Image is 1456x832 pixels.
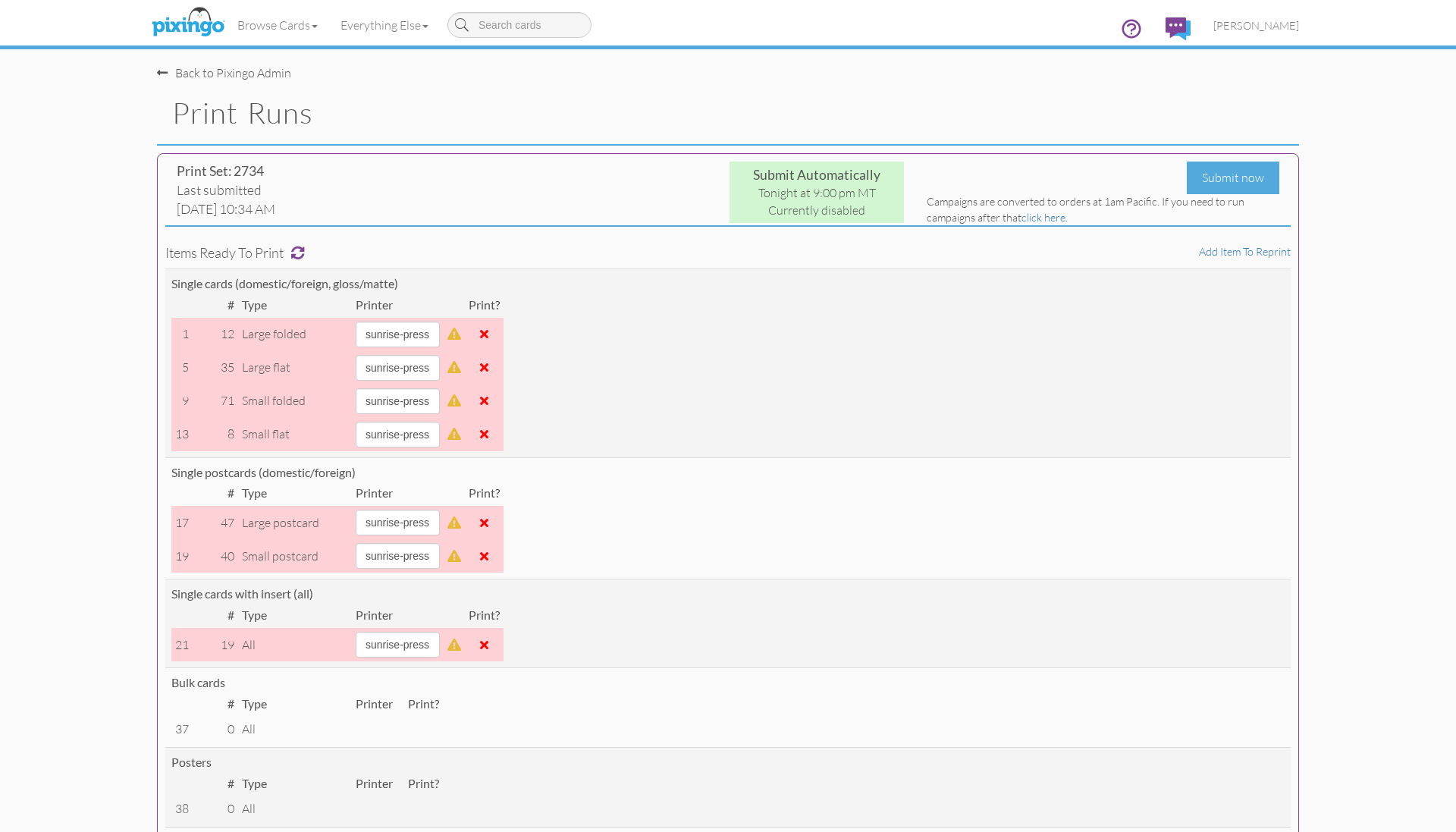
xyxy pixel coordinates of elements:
[238,418,352,451] td: small flat
[193,318,238,351] td: 12
[238,796,352,821] td: All
[1455,831,1456,832] iframe: Chat
[733,202,900,219] div: Currently disabled
[352,603,444,628] td: Printer
[171,586,1285,603] div: Single cards with insert (all)
[352,481,444,506] td: Printer
[193,603,238,628] td: #
[927,194,1279,225] div: Campaigns are converted to orders at 1am Pacific. If you need to run campaigns after that
[177,162,529,181] div: Print Set: 2734
[171,418,193,451] td: 13
[171,464,1285,482] div: Single postcards (domestic/foreign)
[171,385,193,418] td: 9
[172,97,1299,129] h1: Print Runs
[352,293,444,318] td: Printer
[238,293,352,318] td: Type
[465,603,504,628] td: Print?
[193,717,238,742] td: 0
[238,771,352,796] td: Type
[1202,6,1310,45] a: [PERSON_NAME]
[193,771,238,796] td: #
[404,692,443,717] td: Print?
[193,506,238,539] td: 47
[193,692,238,717] td: #
[238,692,352,717] td: Type
[1187,162,1279,194] div: Submit now
[157,64,291,82] div: Back to Pixingo Admin
[447,12,591,38] input: Search cards
[177,199,529,218] div: [DATE] 10:34 AM
[238,506,352,539] td: large postcard
[226,6,329,44] a: Browse Cards
[238,351,352,385] td: large flat
[148,4,228,42] img: pixingo logo
[171,754,1285,771] div: Posters
[193,351,238,385] td: 35
[171,674,1285,692] div: Bulk cards
[1213,19,1299,32] span: [PERSON_NAME]
[465,481,504,506] td: Print?
[171,506,193,539] td: 17
[352,692,397,717] td: Printer
[1166,17,1191,40] img: comments.svg
[238,603,352,628] td: Type
[238,717,352,742] td: All
[171,628,193,661] td: 21
[165,246,1291,261] h4: Items ready to print
[157,49,1299,82] nav-back: Pixingo Admin
[193,628,238,661] td: 19
[465,293,504,318] td: Print?
[171,717,193,742] td: 37
[1021,211,1068,224] a: click here.
[171,318,193,351] td: 1
[329,6,440,44] a: Everything Else
[1199,245,1291,258] a: Add item to reprint
[193,796,238,821] td: 0
[352,771,397,796] td: Printer
[238,318,352,351] td: large folded
[171,275,1285,293] div: Single cards (domestic/foreign, gloss/matte)
[193,481,238,506] td: #
[171,351,193,385] td: 5
[238,628,352,661] td: All
[733,165,900,184] div: Submit Automatically
[733,184,900,202] div: Tonight at 9:00 pm MT
[193,539,238,573] td: 40
[238,481,352,506] td: Type
[193,293,238,318] td: #
[238,385,352,418] td: small folded
[171,539,193,573] td: 19
[177,181,529,199] div: Last submitted
[193,385,238,418] td: 71
[238,539,352,573] td: small postcard
[404,771,443,796] td: Print?
[171,796,193,821] td: 38
[193,418,238,451] td: 8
